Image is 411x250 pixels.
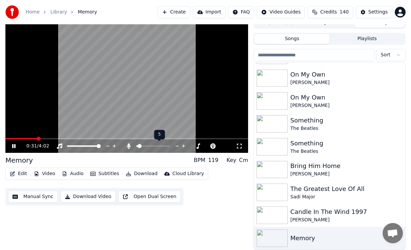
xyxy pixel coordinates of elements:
div: 119 [208,156,219,164]
div: [PERSON_NAME] [290,79,403,86]
button: Credits140 [308,6,353,18]
button: Settings [356,6,392,18]
button: FAQ [228,6,254,18]
div: The Beatles [290,125,403,132]
div: Memory [5,156,33,165]
div: Something [290,139,403,148]
button: Playlists [330,34,405,44]
div: Key [226,156,236,164]
div: / [26,143,43,149]
div: [PERSON_NAME] [290,171,403,177]
div: Candle In The Wind 1997 [290,207,403,217]
button: Songs [255,34,330,44]
button: Subtitles [88,169,122,178]
div: The Beatles [290,148,403,155]
div: [PERSON_NAME] [290,102,403,109]
span: 140 [340,9,349,16]
button: Download Video [61,191,116,203]
button: Create [158,6,190,18]
span: Credits [320,9,337,16]
span: 4:02 [39,143,49,149]
div: 5 [154,130,165,139]
div: Settings [368,9,388,16]
div: Bring Him Home [290,161,403,171]
button: Import [193,6,225,18]
button: Audio [59,169,86,178]
button: Open Dual Screen [118,191,181,203]
div: Open chat [383,223,403,243]
div: The Greatest Love Of All [290,184,403,194]
button: Video Guides [257,6,305,18]
div: On My Own [290,70,403,79]
button: Video [31,169,58,178]
div: BPM [194,156,205,164]
div: On My Own [290,93,403,102]
span: Sort [381,52,390,58]
div: Cloud Library [172,170,204,177]
a: Home [26,9,40,16]
div: Memory [290,233,403,243]
span: Memory [78,9,97,16]
button: Download [123,169,160,178]
div: [PERSON_NAME] [290,217,403,223]
button: Edit [7,169,30,178]
div: Cm [239,156,248,164]
div: Sadi Major [290,194,403,200]
button: Manual Sync [8,191,58,203]
a: Library [50,9,67,16]
img: youka [5,5,19,19]
nav: breadcrumb [26,9,97,16]
div: Something [290,116,403,125]
span: 0:31 [26,143,37,149]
